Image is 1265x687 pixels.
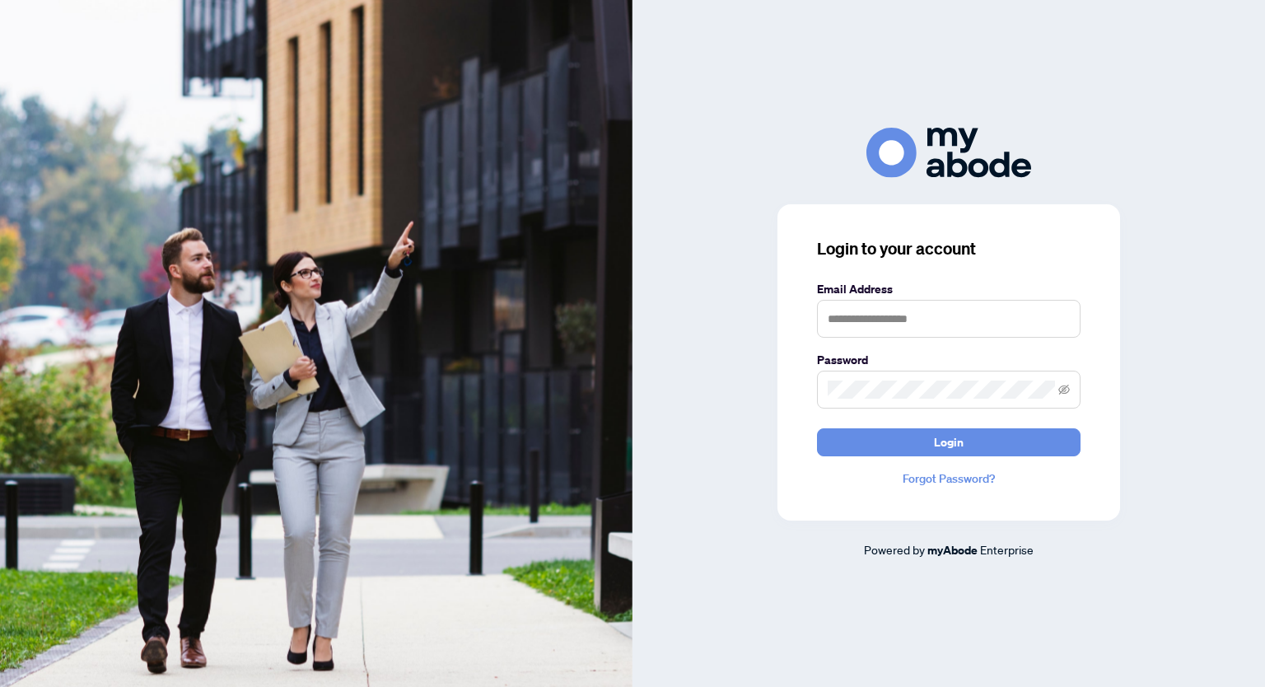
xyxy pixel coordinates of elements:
[934,429,964,456] span: Login
[817,280,1081,298] label: Email Address
[927,541,978,559] a: myAbode
[817,428,1081,456] button: Login
[817,470,1081,488] a: Forgot Password?
[980,542,1034,557] span: Enterprise
[817,351,1081,369] label: Password
[864,542,925,557] span: Powered by
[817,237,1081,260] h3: Login to your account
[866,128,1031,178] img: ma-logo
[1058,384,1070,395] span: eye-invisible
